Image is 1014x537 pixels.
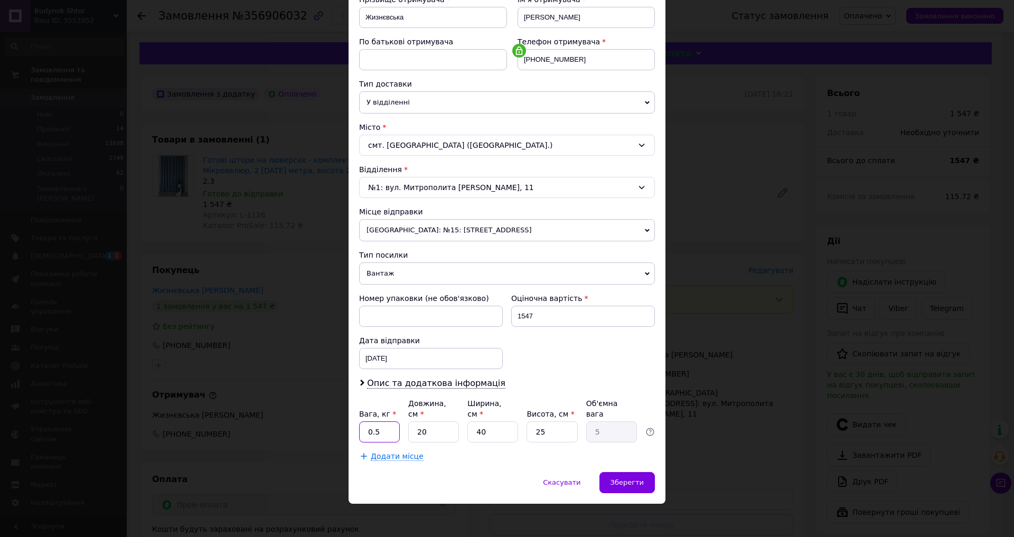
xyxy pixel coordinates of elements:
[518,49,655,70] input: +380
[359,335,503,346] div: Дата відправки
[359,122,655,133] div: Місто
[511,293,655,304] div: Оціночна вартість
[611,478,644,486] span: Зберегти
[359,135,655,156] div: смт. [GEOGRAPHIC_DATA] ([GEOGRAPHIC_DATA].)
[359,262,655,285] span: Вантаж
[359,219,655,241] span: [GEOGRAPHIC_DATA]: №15: [STREET_ADDRESS]
[586,398,637,419] div: Об'ємна вага
[359,37,453,46] span: По батькові отримувача
[371,452,424,461] span: Додати місце
[359,251,408,259] span: Тип посилки
[359,91,655,114] span: У відділенні
[518,37,600,46] span: Телефон отримувача
[359,293,503,304] div: Номер упаковки (не обов'язково)
[359,164,655,175] div: Відділення
[408,399,446,418] label: Довжина, см
[359,208,423,216] span: Місце відправки
[527,410,574,418] label: Висота, см
[543,478,580,486] span: Скасувати
[367,378,505,389] span: Опис та додаткова інформація
[359,177,655,198] div: №1: вул. Митрополита [PERSON_NAME], 11
[467,399,501,418] label: Ширина, см
[359,80,412,88] span: Тип доставки
[359,410,396,418] label: Вага, кг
